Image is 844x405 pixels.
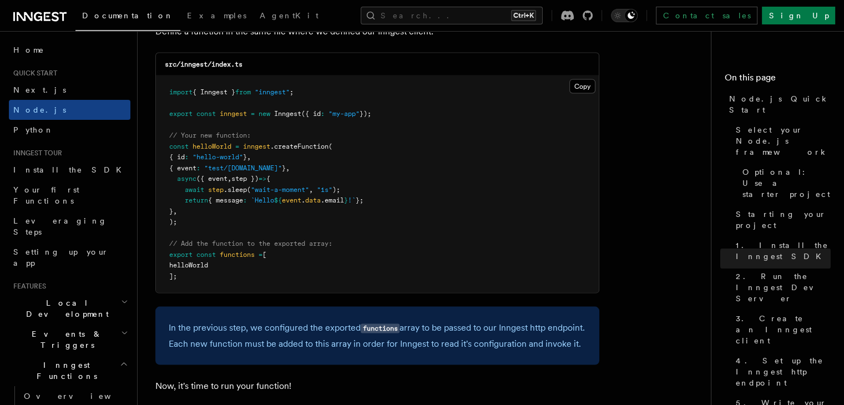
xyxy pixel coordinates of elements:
[282,196,301,204] span: event
[317,186,332,194] span: "1s"
[82,11,174,20] span: Documentation
[731,235,831,266] a: 1. Install the Inngest SDK
[9,297,121,320] span: Local Development
[13,105,66,114] span: Node.js
[309,186,313,194] span: ,
[266,175,270,183] span: {
[9,328,121,351] span: Events & Triggers
[169,272,177,280] span: ];
[290,88,294,96] span: ;
[656,7,757,24] a: Contact sales
[196,164,200,172] span: :
[762,7,835,24] a: Sign Up
[169,320,586,352] p: In the previous step, we configured the exported array to be passed to our Inngest http endpoint....
[9,180,130,211] a: Your first Functions
[196,110,216,118] span: const
[169,261,208,269] span: helloWorld
[270,143,328,150] span: .createFunction
[736,271,831,304] span: 2. Run the Inngest Dev Server
[9,69,57,78] span: Quick start
[731,351,831,393] a: 4. Set up the Inngest http endpoint
[169,110,193,118] span: export
[169,131,251,139] span: // Your new function:
[361,7,543,24] button: Search...Ctrl+K
[9,160,130,180] a: Install the SDK
[224,186,247,194] span: .sleep
[511,10,536,21] kbd: Ctrl+K
[13,85,66,94] span: Next.js
[251,186,309,194] span: "wait-a-moment"
[185,153,189,161] span: :
[13,44,44,55] span: Home
[165,60,242,68] code: src/inngest/index.ts
[332,186,340,194] span: );
[208,196,243,204] span: { message
[731,204,831,235] a: Starting your project
[301,196,305,204] span: .
[736,355,831,388] span: 4. Set up the Inngest http endpoint
[738,162,831,204] a: Optional: Use a starter project
[177,175,196,183] span: async
[321,196,344,204] span: .email
[328,110,360,118] span: "my-app"
[348,196,356,204] span: !`
[274,196,282,204] span: ${
[9,324,130,355] button: Events & Triggers
[155,378,599,394] p: Now, it's time to run your function!
[274,110,301,118] span: Inngest
[282,164,286,172] span: }
[301,110,321,118] span: ({ id
[155,24,599,39] p: Define a function in the same file where we defined our Inngest client:
[736,209,831,231] span: Starting your project
[243,153,247,161] span: }
[247,153,251,161] span: ,
[243,143,270,150] span: inngest
[361,324,400,333] code: functions
[169,164,196,172] span: { event
[9,100,130,120] a: Node.js
[9,360,120,382] span: Inngest Functions
[169,143,189,150] span: const
[731,266,831,308] a: 2. Run the Inngest Dev Server
[228,175,231,183] span: ,
[725,89,831,120] a: Node.js Quick Start
[255,88,290,96] span: "inngest"
[742,166,831,200] span: Optional: Use a starter project
[259,110,270,118] span: new
[569,79,595,94] button: Copy
[169,218,177,226] span: );
[305,196,321,204] span: data
[196,175,228,183] span: ({ event
[9,293,130,324] button: Local Development
[13,216,107,236] span: Leveraging Steps
[260,11,319,20] span: AgentKit
[173,207,177,215] span: ,
[736,240,831,262] span: 1. Install the Inngest SDK
[9,80,130,100] a: Next.js
[731,120,831,162] a: Select your Node.js framework
[185,186,204,194] span: await
[196,251,216,259] span: const
[253,3,325,30] a: AgentKit
[169,88,193,96] span: import
[356,196,363,204] span: };
[235,143,239,150] span: =
[321,110,325,118] span: :
[235,88,251,96] span: from
[9,120,130,140] a: Python
[169,207,173,215] span: }
[9,242,130,273] a: Setting up your app
[13,125,54,134] span: Python
[262,251,266,259] span: [
[13,185,79,205] span: Your first Functions
[251,196,274,204] span: `Hello
[187,11,246,20] span: Examples
[736,313,831,346] span: 3. Create an Inngest client
[243,196,247,204] span: :
[9,40,130,60] a: Home
[360,110,371,118] span: });
[9,149,62,158] span: Inngest tour
[259,175,266,183] span: =>
[725,71,831,89] h4: On this page
[169,240,332,247] span: // Add the function to the exported array:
